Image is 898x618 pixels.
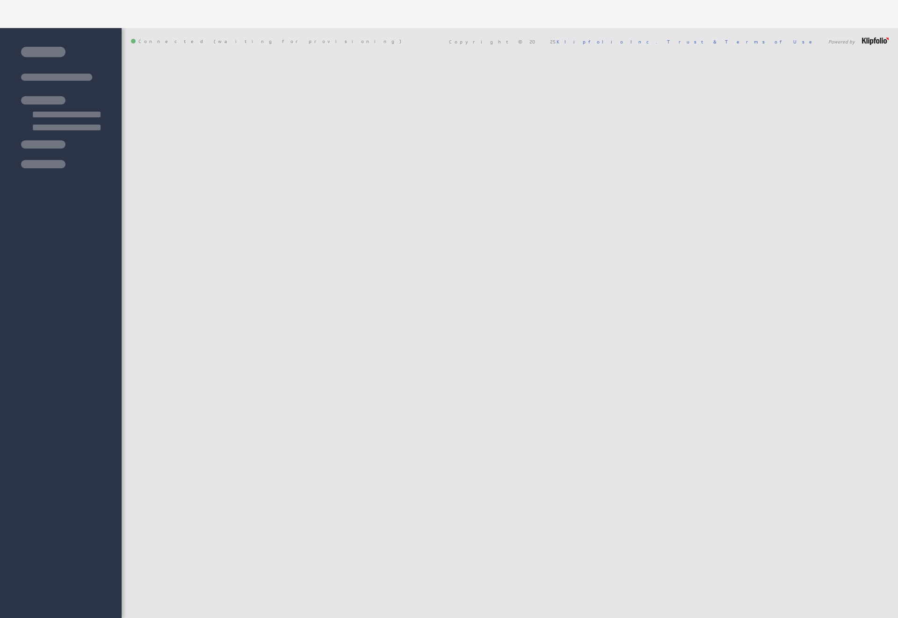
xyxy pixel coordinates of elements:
span: Copyright © 2025 [449,39,657,44]
span: Powered by [828,39,855,44]
img: logo-footer.png [862,37,889,45]
a: Trust & Terms of Use [667,38,818,45]
img: skeleton-sidenav.svg [21,47,101,168]
span: Connected (waiting for provisioning): ID: dpnc-25 Online: true [131,39,403,44]
a: Klipfolio Inc. [557,38,657,45]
